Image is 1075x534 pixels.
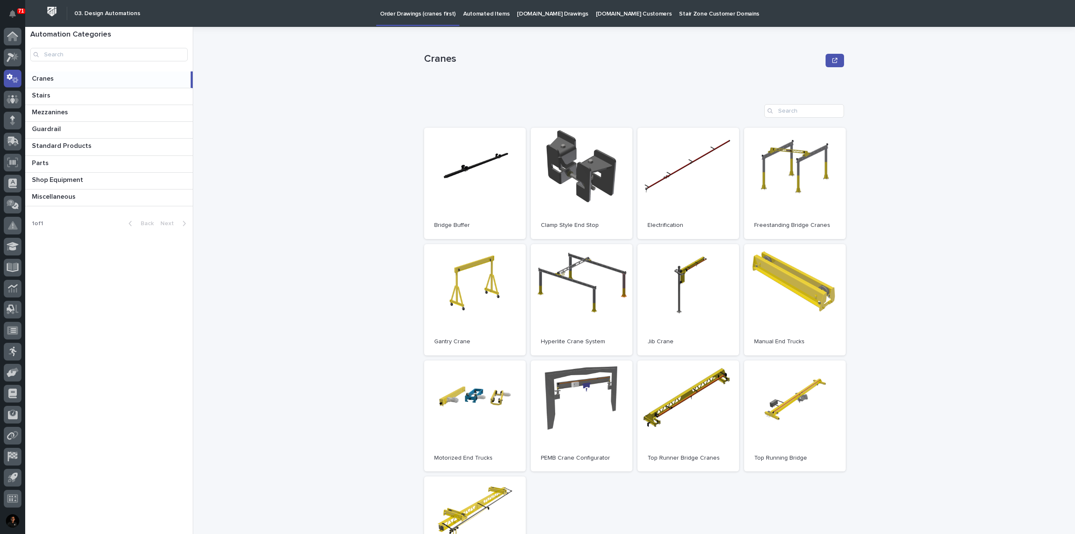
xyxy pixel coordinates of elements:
[122,220,157,227] button: Back
[434,455,516,462] p: Motorized End Trucks
[44,4,60,19] img: Workspace Logo
[25,139,193,155] a: Standard ProductsStandard Products
[25,189,193,206] a: MiscellaneousMiscellaneous
[648,455,729,462] p: Top Runner Bridge Cranes
[744,244,846,355] a: Manual End Trucks
[18,8,24,14] p: 71
[32,90,52,100] p: Stairs
[30,30,188,39] h1: Automation Categories
[424,53,822,65] p: Cranes
[25,213,50,234] p: 1 of 1
[531,360,632,472] a: PEMB Crane Configurator
[160,221,179,226] span: Next
[32,124,63,133] p: Guardrail
[541,455,622,462] p: PEMB Crane Configurator
[637,128,739,239] a: Electrification
[531,128,632,239] a: Clamp Style End Stop
[424,128,526,239] a: Bridge Buffer
[744,360,846,472] a: Top Running Bridge
[32,191,77,201] p: Miscellaneous
[25,173,193,189] a: Shop EquipmentShop Equipment
[541,222,622,229] p: Clamp Style End Stop
[637,360,739,472] a: Top Runner Bridge Cranes
[25,156,193,173] a: PartsParts
[74,10,140,17] h2: 03. Design Automations
[531,244,632,355] a: Hyperlite Crane System
[136,221,154,226] span: Back
[754,222,836,229] p: Freestanding Bridge Cranes
[32,73,55,83] p: Cranes
[4,512,21,530] button: users-avatar
[32,174,85,184] p: Shop Equipment
[25,71,193,88] a: CranesCranes
[157,220,193,227] button: Next
[744,128,846,239] a: Freestanding Bridge Cranes
[434,222,516,229] p: Bridge Buffer
[32,107,70,116] p: Mezzanines
[541,338,622,345] p: Hyperlite Crane System
[32,140,93,150] p: Standard Products
[424,360,526,472] a: Motorized End Trucks
[25,122,193,139] a: GuardrailGuardrail
[25,105,193,122] a: MezzaninesMezzanines
[30,48,188,61] input: Search
[424,244,526,355] a: Gantry Crane
[10,10,21,24] div: Notifications71
[648,222,729,229] p: Electrification
[434,338,516,345] p: Gantry Crane
[4,5,21,23] button: Notifications
[754,338,836,345] p: Manual End Trucks
[32,158,50,167] p: Parts
[764,104,844,118] input: Search
[637,244,739,355] a: Jib Crane
[754,455,836,462] p: Top Running Bridge
[25,88,193,105] a: StairsStairs
[648,338,729,345] p: Jib Crane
